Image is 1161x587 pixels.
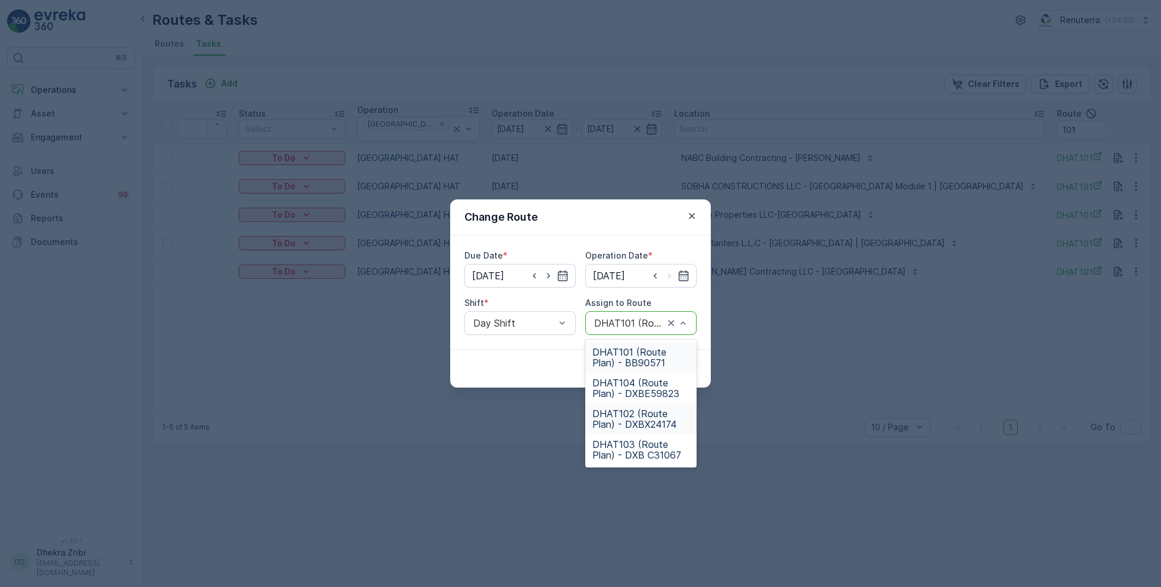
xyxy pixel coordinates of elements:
[464,264,576,288] input: dd/mm/yyyy
[592,439,689,460] span: DHAT103 (Route Plan) - DXB C31067
[585,298,652,308] label: Assign to Route
[592,347,689,368] span: DHAT101 (Route Plan) - BB90571
[585,264,697,288] input: dd/mm/yyyy
[592,408,689,430] span: DHAT102 (Route Plan) - DXBX24174
[464,209,538,225] p: Change Route
[464,250,503,260] label: Due Date
[592,378,689,399] span: DHAT104 (Route Plan) - DXBE59823
[585,250,648,260] label: Operation Date
[464,298,484,308] label: Shift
